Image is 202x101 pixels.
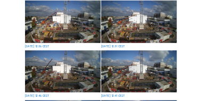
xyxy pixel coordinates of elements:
[101,45,125,48] div: [DATE] 12:51 CEST
[101,1,176,43] img: image_53727875
[25,1,100,43] img: image_53728021
[25,50,100,92] img: image_53727741
[101,95,125,97] div: [DATE] 12:41 CEST
[25,45,49,48] div: [DATE] 12:56 CEST
[25,95,49,97] div: [DATE] 12:46 CEST
[101,50,176,92] img: image_53727614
